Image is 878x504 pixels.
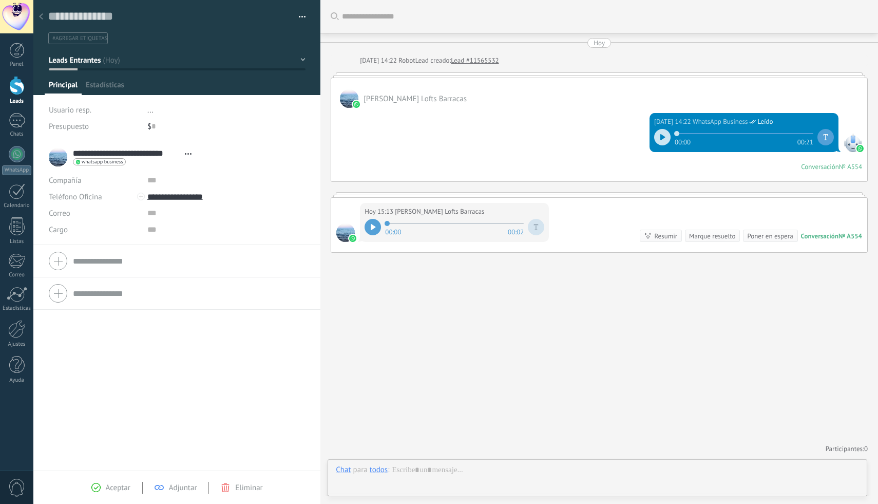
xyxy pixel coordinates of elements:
div: Presupuesto [49,118,140,135]
div: Lead creado: [415,55,451,66]
span: ... [147,105,154,115]
div: Chats [2,131,32,138]
span: Cargo [49,226,68,234]
div: Estadísticas [2,305,32,312]
span: Malena Molinas Lofts Barracas [340,89,358,108]
span: Adjuntar [169,483,197,493]
span: Malena Molinas Lofts Barracas [364,94,467,104]
div: Conversación [801,162,839,171]
div: Poner en espera [747,231,793,241]
div: Hoy [594,38,605,48]
span: Principal [49,80,78,95]
span: 0 [864,444,868,453]
div: [DATE] 14:22 [654,117,693,127]
div: WhatsApp [2,165,31,175]
button: Teléfono Oficina [49,189,102,205]
span: Eliminar [235,483,262,493]
div: № A554 [839,162,862,171]
div: Hoy 15:13 [365,207,395,217]
span: : [388,465,389,475]
div: Conversación [801,232,838,240]
span: Robot [398,56,415,65]
span: Estadísticas [86,80,124,95]
span: whatsapp business [82,159,123,164]
span: Aceptar [106,483,130,493]
img: waba.svg [353,101,360,108]
span: Malena Molinas Lofts Barracas [395,207,484,217]
a: Participantes:0 [826,444,868,453]
div: Ayuda [2,377,32,384]
span: #agregar etiquetas [52,35,107,42]
img: waba.svg [856,145,864,152]
div: Calendario [2,202,32,209]
div: Compañía [49,172,140,189]
div: todos [370,465,388,474]
div: Usuario resp. [49,102,140,118]
span: WhatsApp Business [844,134,862,152]
span: Correo [49,209,70,218]
div: Cargo [49,221,140,238]
div: № A554 [838,232,862,240]
span: 00:21 [797,137,813,145]
span: 00:02 [508,227,524,235]
span: Teléfono Oficina [49,192,102,202]
div: $ [147,118,306,135]
span: 00:00 [675,137,691,145]
span: Leído [757,117,773,127]
div: Listas [2,238,32,245]
div: Leads [2,98,32,105]
div: Resumir [654,231,677,241]
a: Lead #11565532 [451,55,499,66]
span: 00:00 [385,227,401,235]
div: Panel [2,61,32,68]
span: Usuario resp. [49,105,91,115]
span: Presupuesto [49,122,89,132]
span: Malena Molinas Lofts Barracas [336,223,355,242]
div: Marque resuelto [689,231,735,241]
div: [DATE] 14:22 [360,55,398,66]
span: para [353,465,368,475]
img: waba.svg [349,235,356,242]
button: Correo [49,205,70,221]
div: Ajustes [2,341,32,348]
span: WhatsApp Business [693,117,748,127]
div: Correo [2,272,32,278]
